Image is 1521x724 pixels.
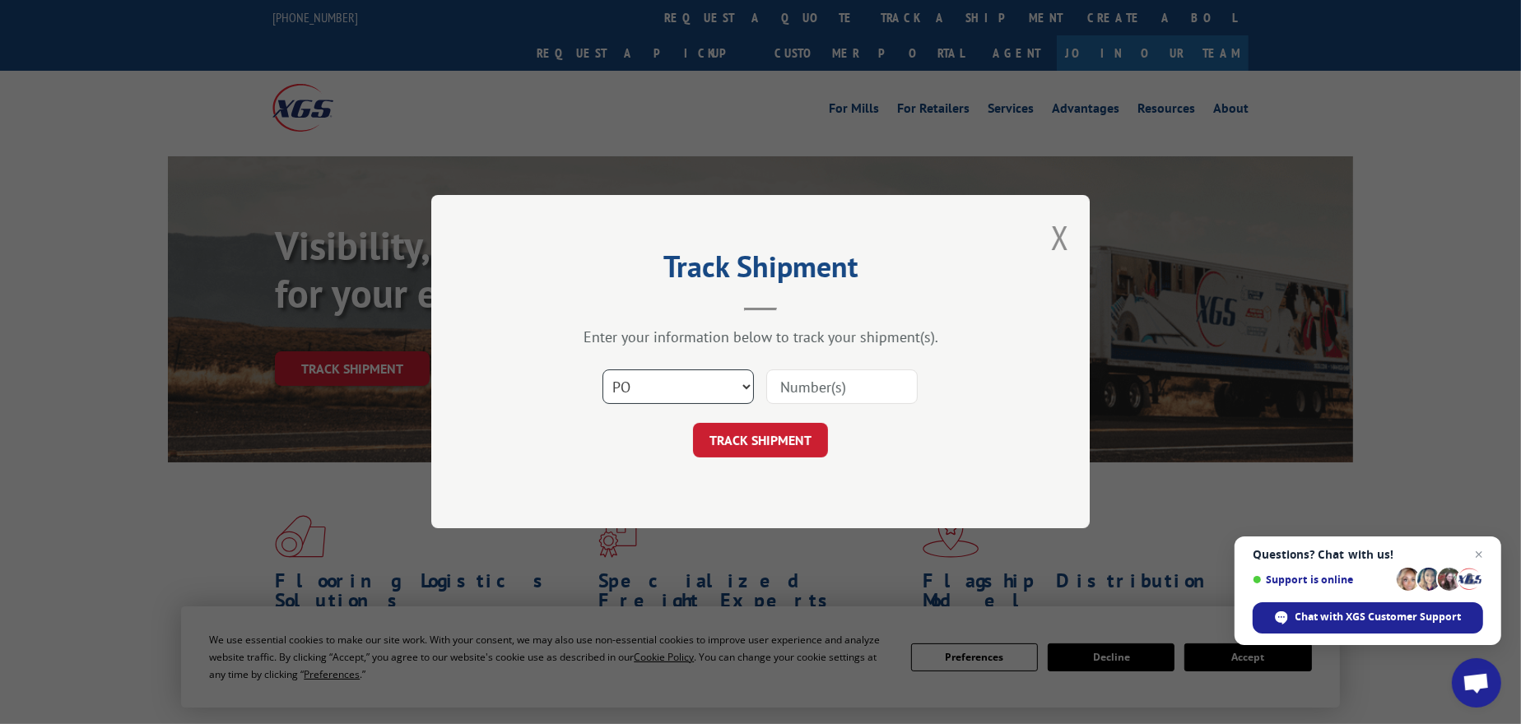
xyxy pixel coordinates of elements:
[693,424,828,458] button: TRACK SHIPMENT
[766,370,918,405] input: Number(s)
[1253,573,1391,586] span: Support is online
[514,255,1007,286] h2: Track Shipment
[1051,216,1069,259] button: Close modal
[1253,548,1483,561] span: Questions? Chat with us!
[1469,545,1489,564] span: Close chat
[1452,658,1501,708] div: Open chat
[1253,602,1483,633] div: Chat with XGS Customer Support
[514,328,1007,347] div: Enter your information below to track your shipment(s).
[1295,610,1462,624] span: Chat with XGS Customer Support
